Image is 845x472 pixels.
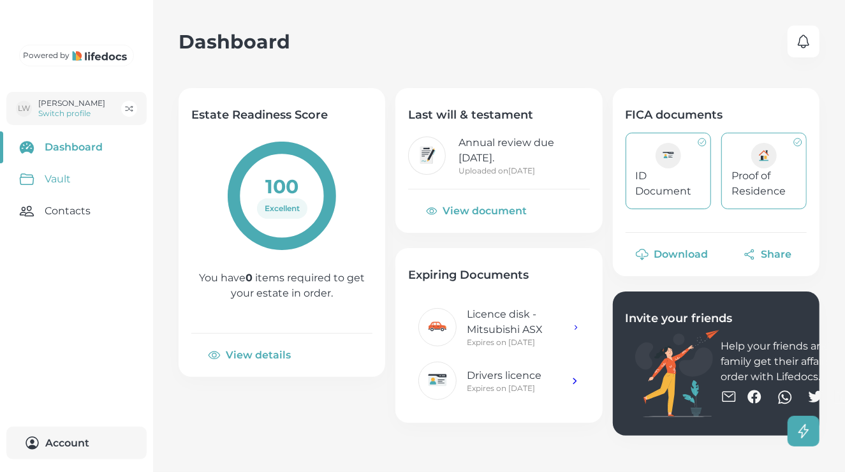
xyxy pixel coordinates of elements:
[191,270,372,301] p: You have items required to get your estate in order.
[38,108,105,119] p: Switch profile
[408,107,589,122] h4: Last will & testament
[6,92,147,125] button: LW[PERSON_NAME]Switch profile
[179,30,290,54] h2: Dashboard
[626,107,807,122] h4: FICA documents
[731,168,797,199] p: Proof of Residence
[408,196,546,226] button: View document
[467,383,569,394] p: Expires on [DATE]
[408,357,589,405] a: Drivers licenceExpires on [DATE]
[626,133,711,209] a: ID Document
[467,337,573,348] p: Expires on [DATE]
[191,107,372,122] h4: Estate Readiness Score
[808,385,823,410] button: twitter
[16,101,32,117] div: LW
[626,311,807,326] h4: Invite your friends
[191,340,310,371] button: View details
[467,307,573,337] p: Licence disk - Mitsubishi ASX
[265,175,298,198] h2: 100
[721,133,807,209] a: Proof of Residence
[467,368,569,383] p: Drivers licence
[257,203,307,214] span: Excellent
[636,168,701,199] p: ID Document
[459,135,590,166] p: Annual review due [DATE].
[721,385,737,410] button: email
[19,45,134,66] a: Powered by
[6,427,147,459] button: Account
[626,239,721,270] button: Download
[459,166,590,176] p: Uploaded on [DATE]
[408,267,589,283] h4: Expiring Documents
[246,272,253,284] b: 0
[731,239,807,270] button: Share
[38,98,105,108] p: [PERSON_NAME]
[408,298,589,357] a: Licence disk - Mitsubishi ASXExpires on [DATE]
[747,385,762,410] button: facebook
